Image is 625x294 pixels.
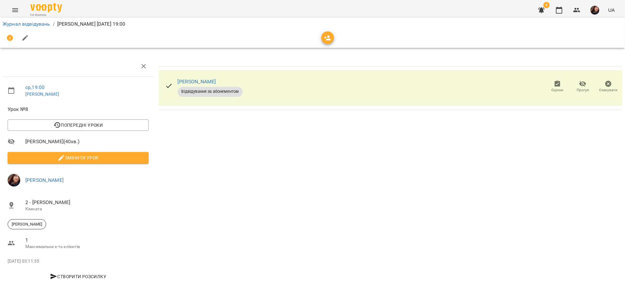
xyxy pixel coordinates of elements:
img: f61110628bd5330013bfb8ce8251fa0e.png [8,174,20,187]
span: Відвідування за абонементом [178,89,243,94]
span: Попередні уроки [13,121,144,129]
p: [PERSON_NAME] [DATE] 19:00 [57,20,126,28]
span: [PERSON_NAME] [8,221,46,227]
button: Попередні уроки [8,119,149,131]
button: Оцінки [545,78,570,96]
button: Прогул [570,78,596,96]
img: Voopty Logo [30,3,62,12]
span: 4 [543,2,550,8]
a: Журнал відвідувань [3,21,50,27]
span: [PERSON_NAME] ( 40 хв. ) [25,138,149,145]
button: Змінити урок [8,152,149,163]
div: [PERSON_NAME] [8,219,46,229]
button: UA [606,4,617,16]
span: Прогул [577,87,589,93]
span: Оцінки [551,87,563,93]
span: Урок №8 [8,105,149,113]
button: Menu [8,3,23,18]
a: ср , 19:00 [25,84,45,90]
span: Створити розсилку [10,273,146,280]
a: [PERSON_NAME] [25,177,64,183]
span: Змінити урок [13,154,144,162]
p: Кімната [25,206,149,212]
p: [DATE] 03:11:35 [8,258,149,265]
img: f61110628bd5330013bfb8ce8251fa0e.png [591,6,599,15]
a: [PERSON_NAME] [25,92,59,97]
span: UA [608,7,615,13]
nav: breadcrumb [3,20,622,28]
button: Скасувати [596,78,621,96]
span: 2 - [PERSON_NAME] [25,199,149,206]
span: 1 [25,236,149,244]
li: / [53,20,55,28]
p: Максимальна к-ть клієнтів [25,244,149,250]
button: Створити розсилку [8,271,149,282]
span: For Business [30,13,62,17]
span: Скасувати [599,87,618,93]
a: [PERSON_NAME] [178,79,216,85]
